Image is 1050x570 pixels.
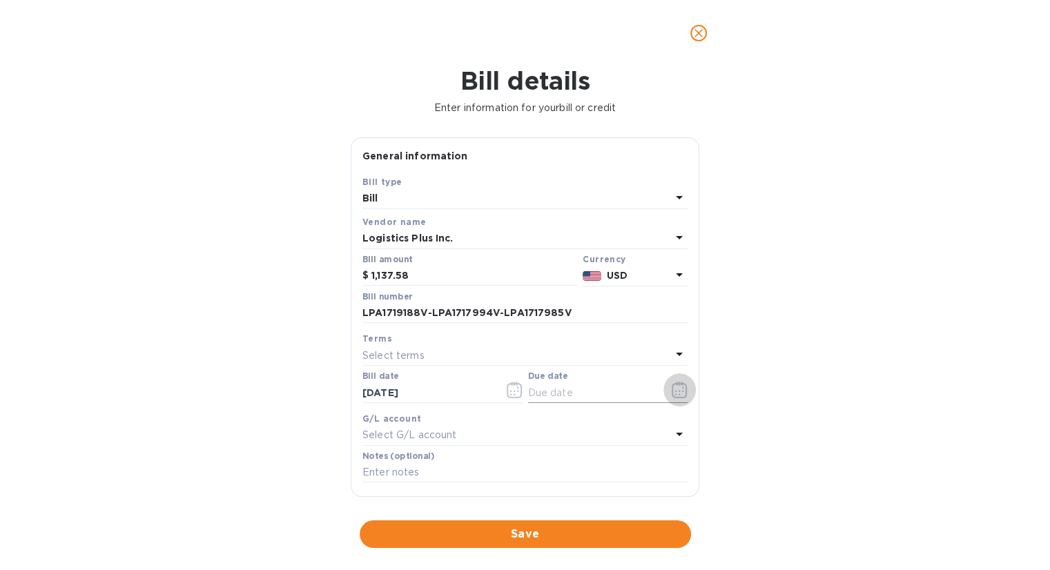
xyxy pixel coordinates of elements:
span: Save [371,526,680,542]
label: Bill amount [362,255,412,264]
input: Select date [362,382,493,403]
input: Due date [528,382,659,403]
b: General information [362,150,468,161]
input: Enter bill number [362,303,688,324]
p: Enter information for your bill or credit [11,101,1039,115]
b: Terms [362,333,392,344]
b: Bill type [362,177,402,187]
b: USD [607,270,628,281]
div: $ [362,266,371,286]
label: Bill date [362,373,399,381]
label: Notes (optional) [362,452,435,460]
b: Bill [362,193,378,204]
b: G/L account [362,413,421,424]
b: Currency [583,254,625,264]
input: Enter notes [362,462,688,483]
img: USD [583,271,601,281]
b: Logistics Plus Inc. [362,233,454,244]
b: Vendor name [362,217,426,227]
p: Select G/L account [362,428,456,442]
input: $ Enter bill amount [371,266,577,286]
h1: Bill details [11,66,1039,95]
button: Save [360,520,691,548]
p: Select terms [362,348,425,363]
label: Due date [528,373,567,381]
button: close [682,17,715,50]
label: Bill number [362,293,412,301]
